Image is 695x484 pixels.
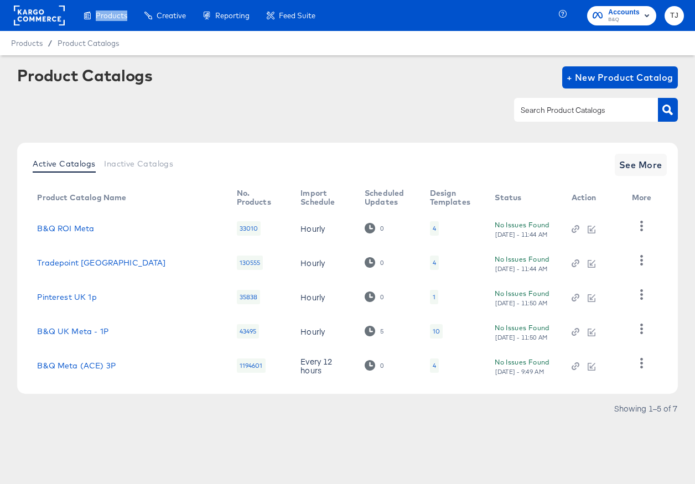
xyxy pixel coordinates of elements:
[430,221,439,236] div: 4
[237,189,279,206] div: No. Products
[608,7,640,18] span: Accounts
[237,324,260,339] div: 43495
[518,104,636,117] input: Search Product Catalogs
[237,358,266,373] div: 1194601
[567,70,673,85] span: + New Product Catalog
[608,15,640,24] span: B&Q
[215,11,250,20] span: Reporting
[433,258,436,267] div: 4
[157,11,186,20] span: Creative
[37,193,126,202] div: Product Catalog Name
[237,256,263,270] div: 130555
[37,361,116,370] a: B&Q Meta (ACE) 3P
[669,9,680,22] span: TJ
[365,189,408,206] div: Scheduled Updates
[292,348,356,383] td: Every 12 hours
[292,314,356,348] td: Hourly
[11,39,43,48] span: Products
[365,292,384,302] div: 0
[300,189,343,206] div: Import Schedule
[380,225,384,232] div: 0
[43,39,58,48] span: /
[365,257,384,268] div: 0
[430,189,473,206] div: Design Templates
[292,211,356,246] td: Hourly
[619,157,662,173] span: See More
[380,327,384,335] div: 5
[623,185,665,211] th: More
[562,66,678,89] button: + New Product Catalog
[37,327,108,336] a: B&Q UK Meta - 1P
[365,360,384,371] div: 0
[430,358,439,373] div: 4
[665,6,684,25] button: TJ
[614,404,678,412] div: Showing 1–5 of 7
[37,224,94,233] a: B&Q ROI Meta
[33,159,95,168] span: Active Catalogs
[365,326,384,336] div: 5
[37,258,165,267] a: Tradepoint [GEOGRAPHIC_DATA]
[37,293,96,301] a: Pinterest UK 1p
[380,293,384,301] div: 0
[433,361,436,370] div: 4
[433,327,440,336] div: 10
[563,185,623,211] th: Action
[104,159,173,168] span: Inactive Catalogs
[433,224,436,233] div: 4
[433,293,435,301] div: 1
[430,324,443,339] div: 10
[279,11,315,20] span: Feed Suite
[430,290,438,304] div: 1
[430,256,439,270] div: 4
[292,280,356,314] td: Hourly
[292,246,356,280] td: Hourly
[365,223,384,233] div: 0
[615,154,667,176] button: See More
[58,39,119,48] a: Product Catalogs
[380,259,384,267] div: 0
[237,221,261,236] div: 33010
[96,11,127,20] span: Products
[380,362,384,369] div: 0
[486,185,562,211] th: Status
[17,66,152,84] div: Product Catalogs
[587,6,656,25] button: AccountsB&Q
[237,290,261,304] div: 35838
